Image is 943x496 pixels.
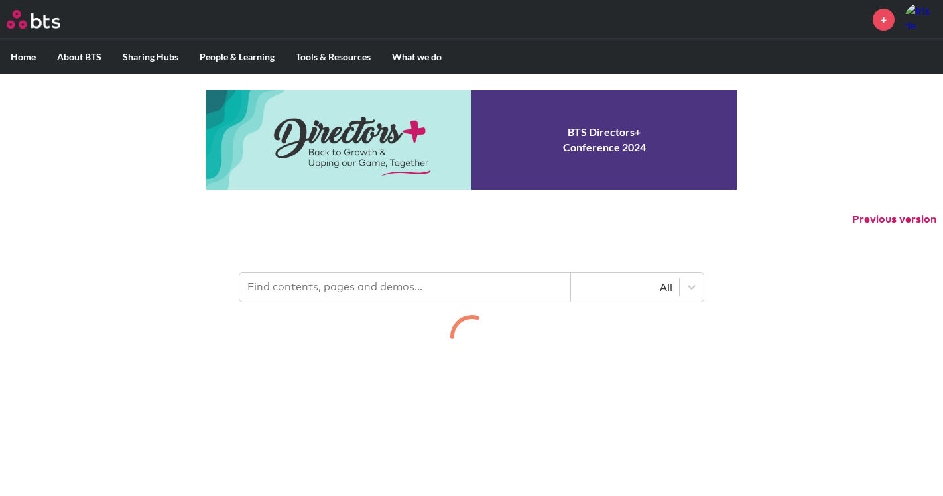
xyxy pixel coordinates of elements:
[381,40,452,74] label: What we do
[7,10,60,29] img: BTS Logo
[7,10,85,29] a: Go home
[578,280,672,294] div: All
[852,212,936,227] button: Previous version
[46,40,112,74] label: About BTS
[206,90,737,190] a: Conference 2024
[112,40,189,74] label: Sharing Hubs
[239,273,571,302] input: Find contents, pages and demos...
[189,40,285,74] label: People & Learning
[873,9,895,31] a: +
[905,3,936,35] img: Iris de Villiers
[905,3,936,35] a: Profile
[285,40,381,74] label: Tools & Resources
